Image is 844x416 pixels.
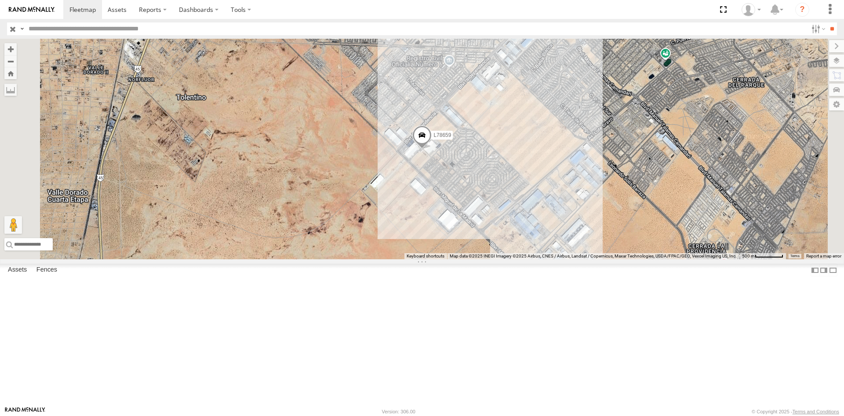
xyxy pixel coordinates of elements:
label: Search Filter Options [808,22,827,35]
label: Dock Summary Table to the Left [811,264,819,276]
a: Terms and Conditions [793,409,839,414]
label: Search Query [18,22,25,35]
div: Version: 306.00 [382,409,415,414]
i: ? [795,3,809,17]
button: Zoom in [4,43,17,55]
img: rand-logo.svg [9,7,55,13]
button: Map Scale: 500 m per 61 pixels [739,253,786,259]
label: Dock Summary Table to the Right [819,264,828,276]
a: Visit our Website [5,407,45,416]
div: © Copyright 2025 - [752,409,839,414]
label: Fences [32,264,62,276]
label: Assets [4,264,31,276]
div: Roberto Garcia [738,3,764,16]
label: Map Settings [829,98,844,110]
span: Map data ©2025 INEGI Imagery ©2025 Airbus, CNES / Airbus, Landsat / Copernicus, Maxar Technologie... [450,254,737,258]
span: L78659 [433,132,451,138]
label: Hide Summary Table [829,264,837,276]
span: 500 m [742,254,755,258]
button: Drag Pegman onto the map to open Street View [4,216,22,234]
button: Zoom out [4,55,17,67]
button: Zoom Home [4,67,17,79]
a: Report a map error [806,254,841,258]
button: Keyboard shortcuts [407,253,444,259]
label: Measure [4,84,17,96]
a: Terms (opens in new tab) [790,254,800,258]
